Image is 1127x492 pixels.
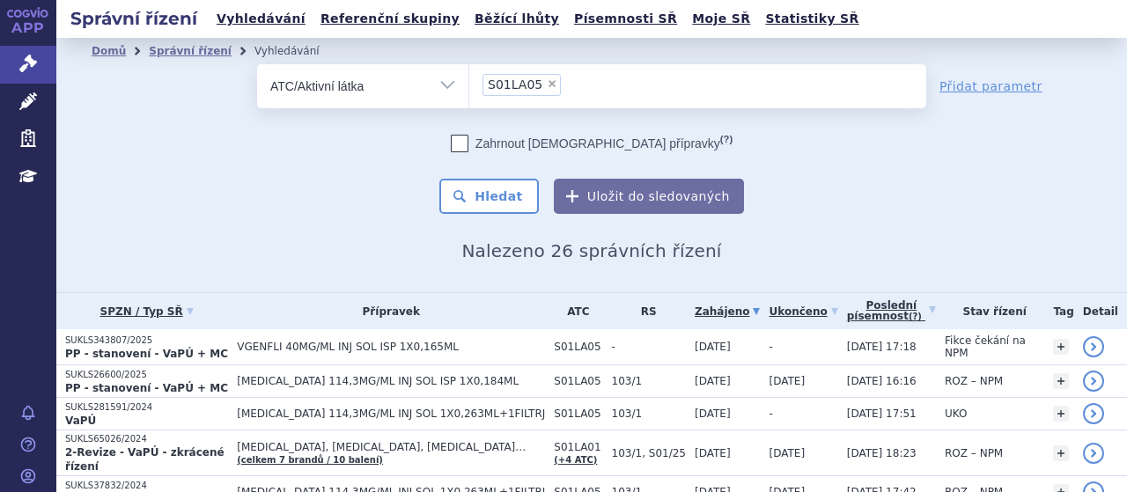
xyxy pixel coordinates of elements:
[945,334,1026,359] span: Fikce čekání na NPM
[909,312,922,322] abbr: (?)
[945,408,967,420] span: UKO
[1053,339,1069,355] a: +
[1044,293,1073,329] th: Tag
[612,341,686,353] span: -
[451,135,733,152] label: Zahrnout [DEMOGRAPHIC_DATA] přípravky
[56,6,211,31] h2: Správní řízení
[65,348,228,360] strong: PP - stanovení - VaPÚ + MC
[847,341,917,353] span: [DATE] 17:18
[554,179,744,214] button: Uložit do sledovaných
[237,375,545,387] span: [MEDICAL_DATA] 114,3MG/ML INJ SOL ISP 1X0,184ML
[847,447,917,459] span: [DATE] 18:23
[569,7,682,31] a: Písemnosti SŘ
[315,7,465,31] a: Referenční skupiny
[612,375,686,387] span: 103/1
[687,7,755,31] a: Moje SŘ
[720,134,733,145] abbr: (?)
[554,375,602,387] span: S01LA05
[769,408,772,420] span: -
[554,341,602,353] span: S01LA05
[488,78,542,91] span: S01LA05
[760,7,864,31] a: Statistiky SŘ
[1083,443,1104,464] a: detail
[211,7,311,31] a: Vyhledávání
[695,408,731,420] span: [DATE]
[1083,403,1104,424] a: detail
[1053,406,1069,422] a: +
[695,375,731,387] span: [DATE]
[65,369,228,381] p: SUKLS26600/2025
[254,38,343,64] li: Vyhledávání
[237,441,545,453] span: [MEDICAL_DATA], [MEDICAL_DATA], [MEDICAL_DATA]…
[695,299,760,324] a: Zahájeno
[65,415,96,427] strong: VaPÚ
[149,45,232,57] a: Správní řízení
[603,293,686,329] th: RS
[228,293,545,329] th: Přípravek
[695,341,731,353] span: [DATE]
[554,408,602,420] span: S01LA05
[566,73,576,95] input: S01LA05
[237,408,545,420] span: [MEDICAL_DATA] 114,3MG/ML INJ SOL 1X0,263ML+1FILTRJ
[439,179,539,214] button: Hledat
[461,240,721,261] span: Nalezeno 26 správních řízení
[92,45,126,57] a: Domů
[1074,293,1127,329] th: Detail
[769,299,837,324] a: Ukončeno
[939,77,1042,95] a: Přidat parametr
[65,382,228,394] strong: PP - stanovení - VaPÚ + MC
[1053,445,1069,461] a: +
[769,341,772,353] span: -
[547,78,557,89] span: ×
[612,447,686,459] span: 103/1, S01/25
[945,375,1003,387] span: ROZ – NPM
[847,375,917,387] span: [DATE] 16:16
[65,401,228,414] p: SUKLS281591/2024
[1083,336,1104,357] a: detail
[545,293,602,329] th: ATC
[847,408,917,420] span: [DATE] 17:51
[65,334,228,347] p: SUKLS343807/2025
[237,341,545,353] span: VGENFLI 40MG/ML INJ SOL ISP 1X0,165ML
[847,293,936,329] a: Poslednípísemnost(?)
[469,7,564,31] a: Běžící lhůty
[769,375,805,387] span: [DATE]
[65,433,228,445] p: SUKLS65026/2024
[237,455,383,465] a: (celkem 7 brandů / 10 balení)
[769,447,805,459] span: [DATE]
[612,408,686,420] span: 103/1
[945,447,1003,459] span: ROZ – NPM
[695,447,731,459] span: [DATE]
[936,293,1044,329] th: Stav řízení
[65,446,225,473] strong: 2-Revize - VaPÚ - zkrácené řízení
[554,455,597,465] a: (+4 ATC)
[65,299,228,324] a: SPZN / Typ SŘ
[65,480,228,492] p: SUKLS37832/2024
[1053,373,1069,389] a: +
[1083,371,1104,392] a: detail
[554,441,602,453] span: S01LA01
